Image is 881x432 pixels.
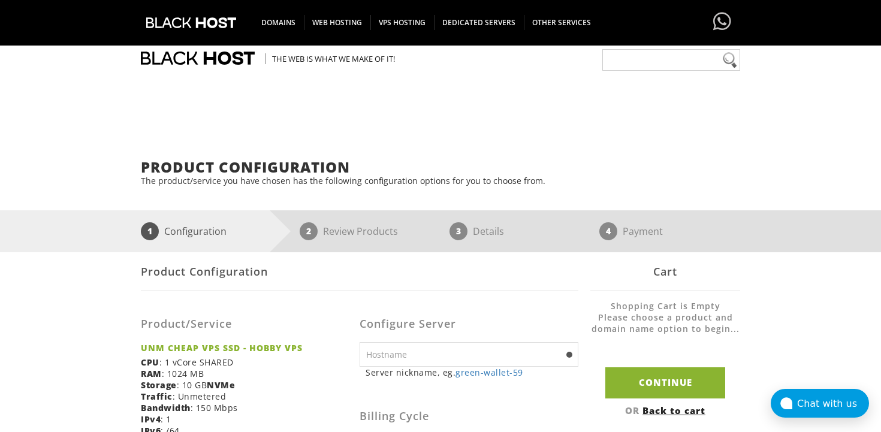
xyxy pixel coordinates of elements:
[141,379,177,391] b: Storage
[323,222,398,240] p: Review Products
[141,402,191,413] b: Bandwidth
[360,410,578,422] h3: Billing Cycle
[141,175,740,186] p: The product/service you have chosen has the following configuration options for you to choose from.
[370,15,435,30] span: VPS HOSTING
[141,391,173,402] b: Traffic
[141,342,351,354] strong: UNM CHEAP VPS SSD - HOBBY VPS
[797,398,869,409] div: Chat with us
[449,222,467,240] span: 3
[253,15,304,30] span: DOMAINS
[141,222,159,240] span: 1
[605,367,725,398] input: Continue
[360,342,578,367] input: Hostname
[141,159,740,175] h1: Product Configuration
[623,222,663,240] p: Payment
[141,252,578,291] div: Product Configuration
[141,368,162,379] b: RAM
[164,222,227,240] p: Configuration
[590,252,740,291] div: Cart
[366,367,578,378] small: Server nickname, eg.
[141,413,161,425] b: IPv4
[524,15,599,30] span: OTHER SERVICES
[141,318,351,330] h3: Product/Service
[265,53,395,64] span: The Web is what we make of it!
[642,404,705,416] a: Back to cart
[434,15,524,30] span: DEDICATED SERVERS
[300,222,318,240] span: 2
[360,318,578,330] h3: Configure Server
[304,15,371,30] span: WEB HOSTING
[590,300,740,346] li: Shopping Cart is Empty Please choose a product and domain name option to begin...
[590,404,740,416] div: OR
[602,49,740,71] input: Need help?
[141,357,159,368] b: CPU
[207,379,235,391] b: NVMe
[771,389,869,418] button: Chat with us
[599,222,617,240] span: 4
[473,222,504,240] p: Details
[455,367,523,378] a: green-wallet-59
